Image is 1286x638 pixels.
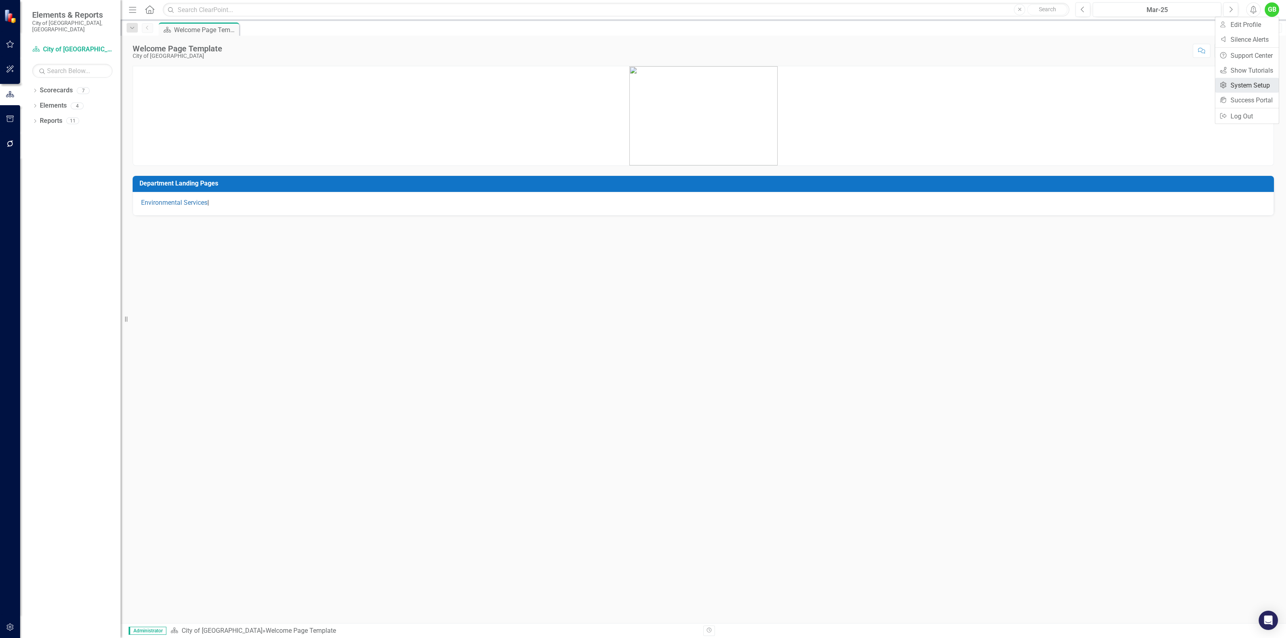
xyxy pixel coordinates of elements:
a: Edit Profile [1215,17,1279,32]
div: 7 [77,87,90,94]
span: Elements & Reports [32,10,113,20]
a: City of [GEOGRAPHIC_DATA] [32,45,113,54]
div: Open Intercom Messenger [1259,611,1278,630]
span: Search [1039,6,1056,12]
div: Welcome Page Template [266,627,336,634]
a: Reports [40,116,62,126]
div: Mar-25 [1096,5,1218,15]
input: Search Below... [32,64,113,78]
div: 4 [71,102,84,109]
p: | [141,198,1266,208]
a: Elements [40,101,67,110]
a: City of [GEOGRAPHIC_DATA] [182,627,262,634]
a: Support Center [1215,48,1279,63]
div: Welcome Page Template [133,44,222,53]
a: Scorecards [40,86,73,95]
div: Welcome Page Template [174,25,237,35]
h3: Department Landing Pages [139,180,1270,187]
small: City of [GEOGRAPHIC_DATA], [GEOGRAPHIC_DATA] [32,20,113,33]
button: Search [1027,4,1067,15]
input: Search ClearPoint... [163,3,1069,17]
div: » [170,626,697,636]
a: Log Out [1215,109,1279,124]
a: Environmental Services [141,199,207,206]
div: City of [GEOGRAPHIC_DATA] [133,53,222,59]
button: GB [1265,2,1279,17]
a: Success Portal [1215,93,1279,108]
div: 11 [66,118,79,124]
img: ClearPoint Strategy [4,9,18,23]
a: System Setup [1215,78,1279,93]
a: Silence Alerts [1215,32,1279,47]
button: Mar-25 [1093,2,1221,17]
span: Administrator [129,627,166,635]
a: Show Tutorials [1215,63,1279,78]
